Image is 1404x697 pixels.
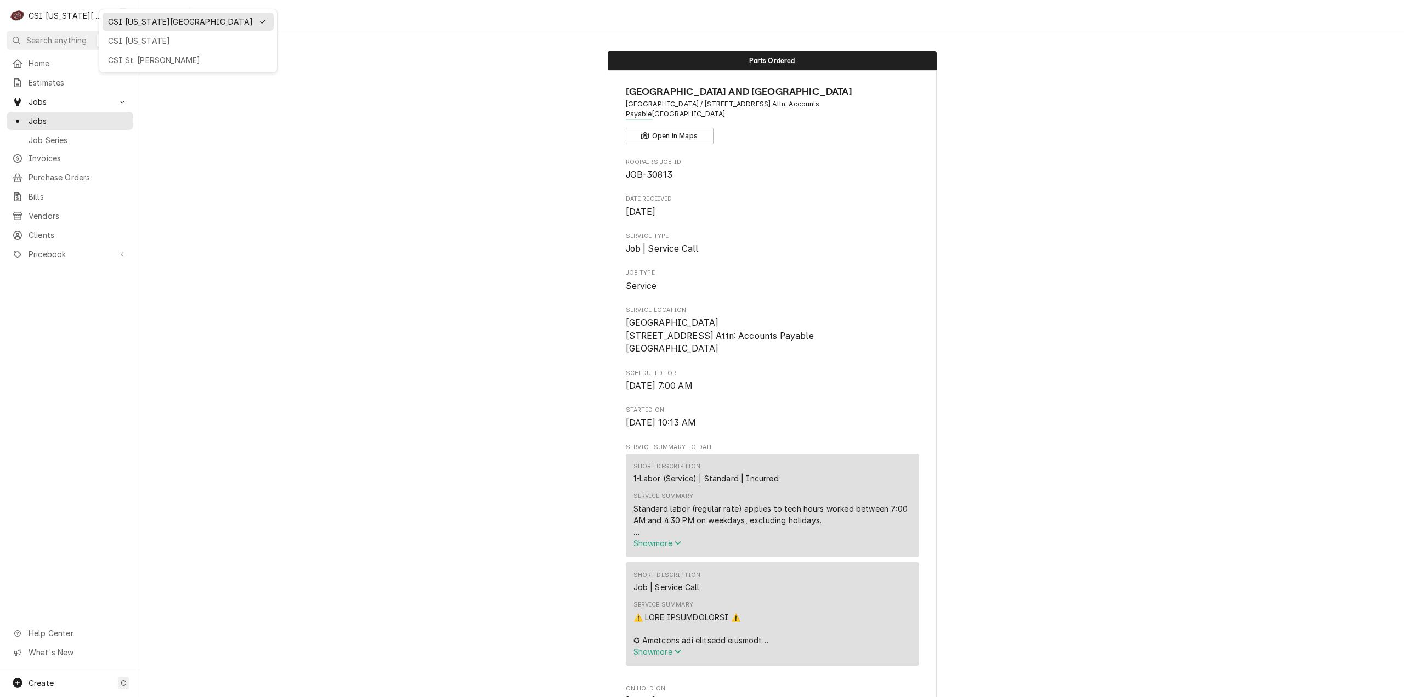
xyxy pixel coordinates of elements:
span: Job Series [29,134,128,146]
div: CSI [US_STATE][GEOGRAPHIC_DATA] [108,16,253,27]
a: Go to Jobs [7,112,133,130]
div: CSI St. [PERSON_NAME] [108,54,268,66]
span: Jobs [29,115,128,127]
a: Go to Job Series [7,131,133,149]
div: CSI [US_STATE] [108,35,268,47]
